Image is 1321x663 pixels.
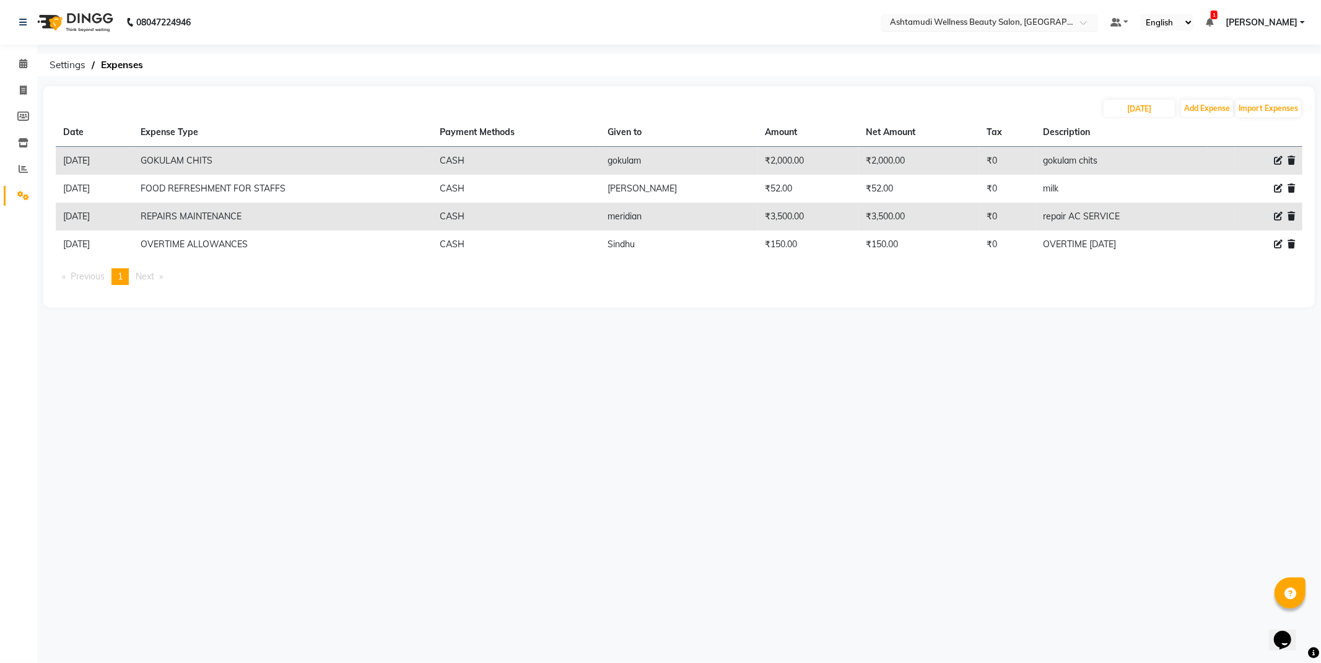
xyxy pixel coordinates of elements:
span: 1 [118,271,123,282]
td: REPAIRS MAINTENANCE [133,203,432,231]
th: Description [1036,118,1208,147]
th: Net Amount [858,118,979,147]
td: [DATE] [56,175,133,203]
th: Given to [600,118,757,147]
td: [DATE] [56,203,133,231]
td: CASH [432,231,600,258]
td: milk [1036,175,1208,203]
span: Settings [43,54,92,76]
span: Next [136,271,154,282]
span: Expenses [95,54,149,76]
button: Add Expense [1181,100,1233,117]
td: meridian [600,203,757,231]
img: logo [32,5,116,40]
td: ₹0 [979,147,1036,175]
td: CASH [432,147,600,175]
td: repair AC SERVICE [1036,203,1208,231]
td: ₹2,000.00 [758,147,859,175]
nav: Pagination [56,268,1302,285]
a: 1 [1206,17,1213,28]
iframe: chat widget [1269,613,1309,651]
td: ₹3,500.00 [758,203,859,231]
td: ₹3,500.00 [858,203,979,231]
span: 1 [1211,11,1218,19]
td: ₹150.00 [858,231,979,258]
td: [DATE] [56,231,133,258]
td: ₹150.00 [758,231,859,258]
td: Sindhu [600,231,757,258]
td: ₹0 [979,175,1036,203]
b: 08047224946 [136,5,191,40]
td: OVERTIME [DATE] [1036,231,1208,258]
td: OVERTIME ALLOWANCES [133,231,432,258]
td: CASH [432,203,600,231]
th: Tax [979,118,1036,147]
button: Import Expenses [1236,100,1301,117]
span: [PERSON_NAME] [1226,16,1297,29]
td: gokulam chits [1036,147,1208,175]
input: PLACEHOLDER.DATE [1104,100,1175,117]
td: GOKULAM CHITS [133,147,432,175]
td: gokulam [600,147,757,175]
td: FOOD REFRESHMENT FOR STAFFS [133,175,432,203]
td: ₹0 [979,203,1036,231]
td: ₹0 [979,231,1036,258]
td: CASH [432,175,600,203]
td: [DATE] [56,147,133,175]
td: [PERSON_NAME] [600,175,757,203]
th: Date [56,118,133,147]
span: Previous [71,271,105,282]
td: ₹52.00 [858,175,979,203]
td: ₹2,000.00 [858,147,979,175]
th: Payment Methods [432,118,600,147]
th: Expense Type [133,118,432,147]
th: Amount [758,118,859,147]
td: ₹52.00 [758,175,859,203]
